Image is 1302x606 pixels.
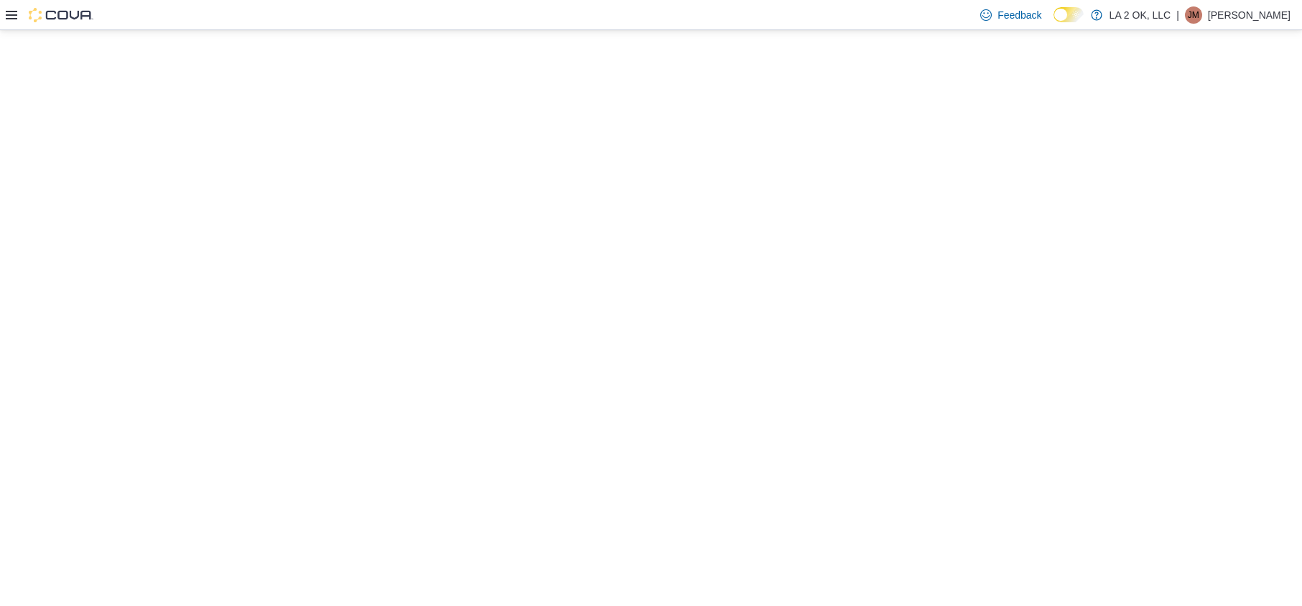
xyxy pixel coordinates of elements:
[1054,7,1084,22] input: Dark Mode
[29,8,93,22] img: Cova
[1208,6,1291,24] p: [PERSON_NAME]
[1188,6,1199,24] span: JM
[998,8,1041,22] span: Feedback
[975,1,1047,29] a: Feedback
[1185,6,1202,24] div: Jieann M
[1176,6,1179,24] p: |
[1110,6,1171,24] p: LA 2 OK, LLC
